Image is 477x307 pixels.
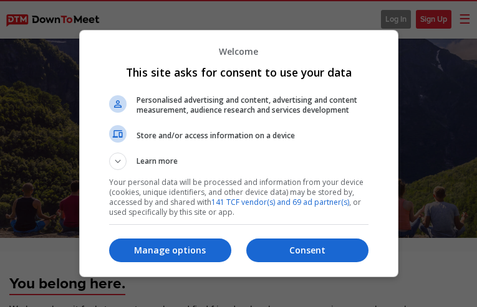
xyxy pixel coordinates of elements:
[137,131,369,141] span: Store and/or access information on a device
[109,153,369,170] button: Learn more
[109,239,231,262] button: Manage options
[109,244,231,257] p: Manage options
[109,177,369,217] p: Your personal data will be processed and information from your device (cookies, unique identifier...
[246,239,369,262] button: Consent
[79,30,398,276] div: This site asks for consent to use your data
[211,197,349,207] a: 141 TCF vendor(s) and 69 ad partner(s)
[109,65,369,80] h1: This site asks for consent to use your data
[109,45,369,57] p: Welcome
[137,156,178,170] span: Learn more
[137,95,369,115] span: Personalised advertising and content, advertising and content measurement, audience research and ...
[246,244,369,257] p: Consent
